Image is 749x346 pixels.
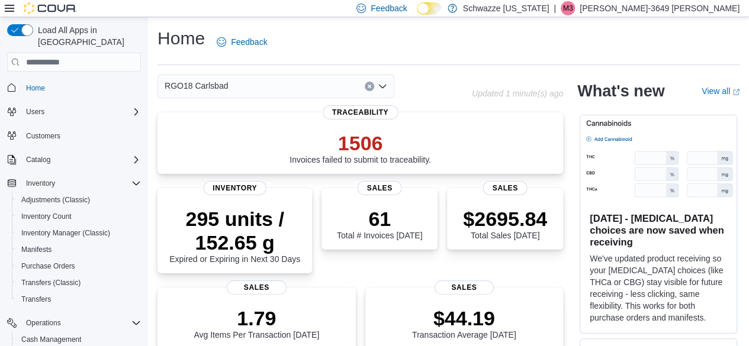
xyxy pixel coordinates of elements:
[227,280,286,295] span: Sales
[554,1,556,15] p: |
[167,207,303,254] p: 295 units / 152.65 g
[590,253,727,324] p: We've updated product receiving so your [MEDICAL_DATA] choices (like THCa or CBG) stay visible fo...
[580,1,740,15] p: [PERSON_NAME]-3649 [PERSON_NAME]
[2,151,146,168] button: Catalog
[12,291,146,308] button: Transfers
[12,208,146,225] button: Inventory Count
[17,276,85,290] a: Transfers (Classic)
[21,105,141,119] span: Users
[358,181,402,195] span: Sales
[17,209,76,224] a: Inventory Count
[24,2,77,14] img: Cova
[378,82,387,91] button: Open list of options
[21,195,90,205] span: Adjustments (Classic)
[371,2,407,14] span: Feedback
[33,24,141,48] span: Load All Apps in [GEOGRAPHIC_DATA]
[463,1,549,15] p: Schwazze [US_STATE]
[323,105,398,119] span: Traceability
[21,176,141,190] span: Inventory
[21,80,141,95] span: Home
[167,207,303,264] div: Expired or Expiring in Next 30 Days
[337,207,422,240] div: Total # Invoices [DATE]
[290,131,431,164] div: Invoices failed to submit to traceability.
[17,193,141,207] span: Adjustments (Classic)
[472,89,563,98] p: Updated 1 minute(s) ago
[2,104,146,120] button: Users
[17,259,141,273] span: Purchase Orders
[561,1,575,15] div: Michael-3649 Morefield
[17,242,141,257] span: Manifests
[463,207,547,231] p: $2695.84
[12,274,146,291] button: Transfers (Classic)
[26,155,50,164] span: Catalog
[26,83,45,93] span: Home
[21,81,50,95] a: Home
[21,316,141,330] span: Operations
[203,181,266,195] span: Inventory
[21,212,72,221] span: Inventory Count
[21,105,49,119] button: Users
[21,295,51,304] span: Transfers
[2,315,146,331] button: Operations
[157,27,205,50] h1: Home
[17,193,95,207] a: Adjustments (Classic)
[365,82,374,91] button: Clear input
[417,2,442,15] input: Dark Mode
[463,207,547,240] div: Total Sales [DATE]
[21,128,141,143] span: Customers
[21,153,141,167] span: Catalog
[290,131,431,155] p: 1506
[563,1,573,15] span: M3
[21,129,65,143] a: Customers
[17,259,80,273] a: Purchase Orders
[435,280,494,295] span: Sales
[231,36,267,48] span: Feedback
[17,209,141,224] span: Inventory Count
[590,212,727,248] h3: [DATE] - [MEDICAL_DATA] choices are now saved when receiving
[21,316,66,330] button: Operations
[412,306,516,330] p: $44.19
[12,258,146,274] button: Purchase Orders
[732,89,740,96] svg: External link
[21,261,75,271] span: Purchase Orders
[194,306,319,339] div: Avg Items Per Transaction [DATE]
[12,241,146,258] button: Manifests
[17,292,141,306] span: Transfers
[17,226,115,240] a: Inventory Manager (Classic)
[21,228,110,238] span: Inventory Manager (Classic)
[337,207,422,231] p: 61
[483,181,528,195] span: Sales
[26,131,60,141] span: Customers
[212,30,272,54] a: Feedback
[26,318,61,328] span: Operations
[17,276,141,290] span: Transfers (Classic)
[21,278,81,287] span: Transfers (Classic)
[165,79,228,93] span: RGO18 Carlsbad
[2,127,146,144] button: Customers
[17,226,141,240] span: Inventory Manager (Classic)
[17,292,56,306] a: Transfers
[12,192,146,208] button: Adjustments (Classic)
[21,245,52,254] span: Manifests
[17,242,56,257] a: Manifests
[2,175,146,192] button: Inventory
[194,306,319,330] p: 1.79
[577,82,664,101] h2: What's new
[412,306,516,339] div: Transaction Average [DATE]
[702,86,740,96] a: View allExternal link
[26,107,44,117] span: Users
[26,179,55,188] span: Inventory
[21,153,55,167] button: Catalog
[21,176,60,190] button: Inventory
[12,225,146,241] button: Inventory Manager (Classic)
[21,335,81,344] span: Cash Management
[2,79,146,96] button: Home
